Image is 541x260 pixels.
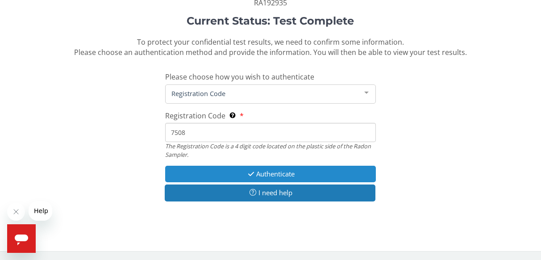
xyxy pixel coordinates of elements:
span: To protect your confidential test results, we need to confirm some information. Please choose an ... [74,37,467,57]
div: The Registration Code is a 4 digit code located on the plastic side of the Radon Sampler. [165,142,376,159]
iframe: Close message [7,203,25,221]
span: Registration Code [169,88,358,98]
span: Please choose how you wish to authenticate [165,72,314,82]
button: Authenticate [165,166,376,182]
button: I need help [165,185,376,201]
iframe: Message from company [29,201,52,221]
span: Registration Code [165,111,225,121]
iframe: Button to launch messaging window [7,224,36,253]
strong: Current Status: Test Complete [187,14,354,27]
